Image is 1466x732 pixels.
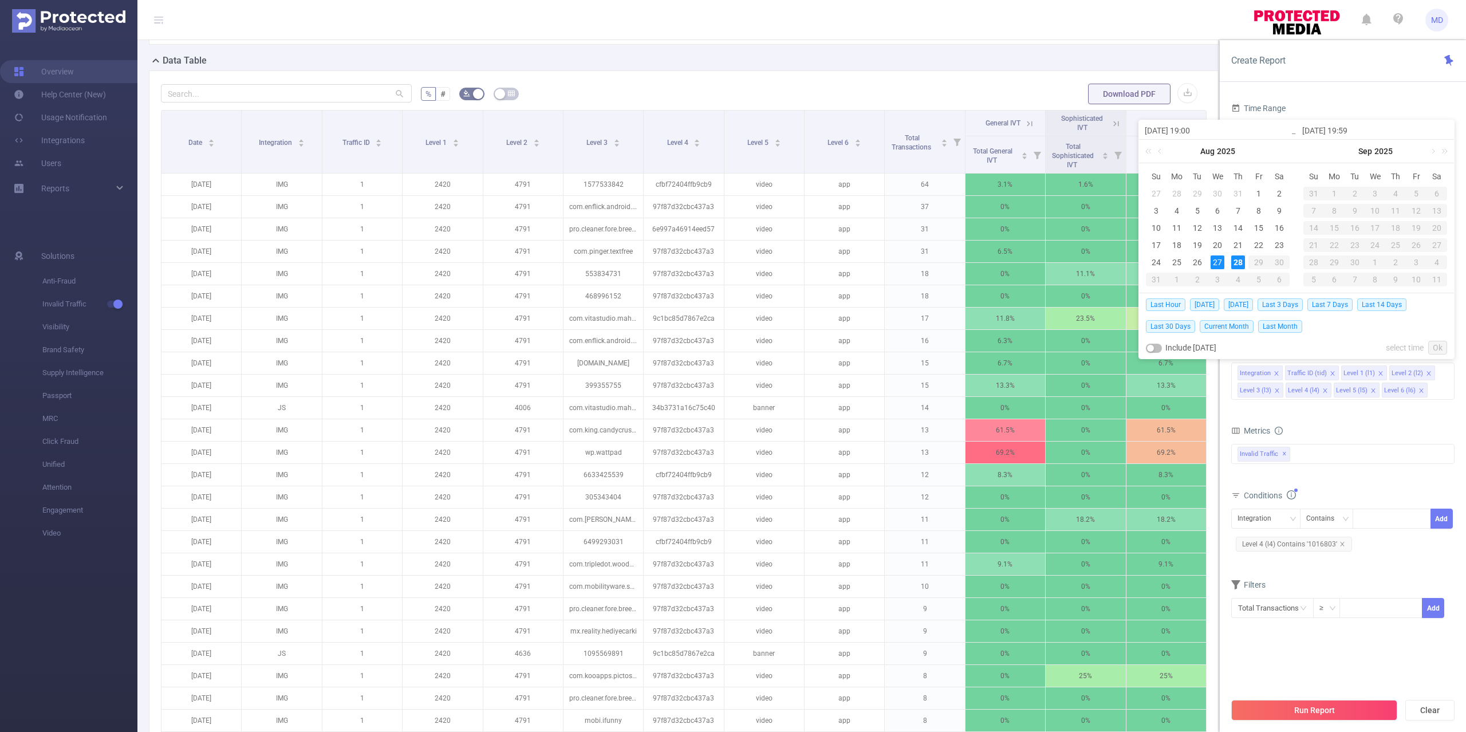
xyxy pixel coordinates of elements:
[1385,187,1406,200] div: 4
[1228,171,1248,182] span: Th
[42,361,137,384] span: Supply Intelligence
[41,177,69,200] a: Reports
[242,174,321,195] p: IMG
[1384,383,1416,398] div: Level 6 (l6)
[1365,168,1386,185] th: Wed
[1231,255,1245,269] div: 28
[1240,383,1271,398] div: Level 3 (l3)
[1426,237,1447,254] td: September 27, 2025
[376,142,382,145] i: icon: caret-down
[1431,9,1443,32] span: MD
[1170,204,1184,218] div: 4
[425,139,448,147] span: Level 1
[1149,221,1163,235] div: 10
[1029,136,1045,173] i: Filter menu
[1385,254,1406,271] td: October 2, 2025
[1269,271,1290,288] td: September 6, 2025
[1161,119,1171,127] span: IVT
[1406,254,1426,271] td: October 3, 2025
[949,111,965,173] i: Filter menu
[1216,140,1236,163] a: 2025
[855,137,861,141] i: icon: caret-up
[747,139,770,147] span: Level 5
[1146,254,1167,271] td: August 24, 2025
[1191,255,1204,269] div: 26
[1187,185,1208,202] td: July 29, 2025
[1385,185,1406,202] td: September 4, 2025
[1228,271,1248,288] td: September 4, 2025
[1303,254,1324,271] td: September 28, 2025
[1324,237,1345,254] td: September 22, 2025
[1365,171,1386,182] span: We
[1287,366,1327,381] div: Traffic ID (tid)
[1303,185,1324,202] td: August 31, 2025
[1252,221,1266,235] div: 15
[1199,140,1216,163] a: Aug
[1319,599,1331,617] div: ≥
[1426,271,1447,288] td: October 11, 2025
[14,152,61,175] a: Users
[1426,185,1447,202] td: September 6, 2025
[161,174,241,195] p: [DATE]
[1102,151,1109,158] div: Sort
[1211,187,1224,200] div: 30
[1269,237,1290,254] td: August 23, 2025
[1303,271,1324,288] td: October 5, 2025
[1392,366,1423,381] div: Level 2 (l2)
[1422,598,1444,618] button: Add
[1170,255,1184,269] div: 25
[1426,371,1432,377] i: icon: close
[1211,221,1224,235] div: 13
[1324,219,1345,237] td: September 15, 2025
[322,174,402,195] p: 1
[208,137,215,144] div: Sort
[376,137,382,141] i: icon: caret-up
[1303,202,1324,219] td: September 7, 2025
[1208,185,1228,202] td: July 30, 2025
[42,499,137,522] span: Engagement
[613,137,620,141] i: icon: caret-up
[1345,187,1365,200] div: 2
[1272,238,1286,252] div: 23
[1324,271,1345,288] td: October 6, 2025
[1274,371,1279,377] i: icon: close
[774,137,781,141] i: icon: caret-up
[1231,221,1245,235] div: 14
[14,106,107,129] a: Usage Notification
[1386,337,1424,359] a: select time
[1187,202,1208,219] td: August 5, 2025
[1146,185,1167,202] td: July 27, 2025
[1324,254,1345,271] td: September 29, 2025
[1061,115,1103,132] span: Sophisticated IVT
[1345,237,1365,254] td: September 23, 2025
[1342,515,1349,524] i: icon: down
[242,196,321,218] p: IMG
[1385,237,1406,254] td: September 25, 2025
[1365,254,1386,271] td: October 1, 2025
[1406,219,1426,237] td: September 19, 2025
[1385,271,1406,288] td: October 9, 2025
[1345,271,1365,288] td: October 7, 2025
[1167,171,1187,182] span: Mo
[453,142,459,145] i: icon: caret-down
[1345,185,1365,202] td: September 2, 2025
[1269,202,1290,219] td: August 9, 2025
[586,139,609,147] span: Level 3
[1238,383,1283,398] li: Level 3 (l3)
[1149,204,1163,218] div: 3
[1385,202,1406,219] td: September 11, 2025
[1334,383,1380,398] li: Level 5 (l5)
[1211,238,1224,252] div: 20
[1272,221,1286,235] div: 16
[1345,254,1365,271] td: September 30, 2025
[1228,168,1248,185] th: Thu
[1231,55,1286,66] span: Create Report
[1426,168,1447,185] th: Sat
[1088,84,1171,104] button: Download PDF
[1248,254,1269,271] td: August 29, 2025
[1426,254,1447,271] td: October 4, 2025
[1208,202,1228,219] td: August 6, 2025
[1208,254,1228,271] td: August 27, 2025
[1426,219,1447,237] td: September 20, 2025
[1248,168,1269,185] th: Fri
